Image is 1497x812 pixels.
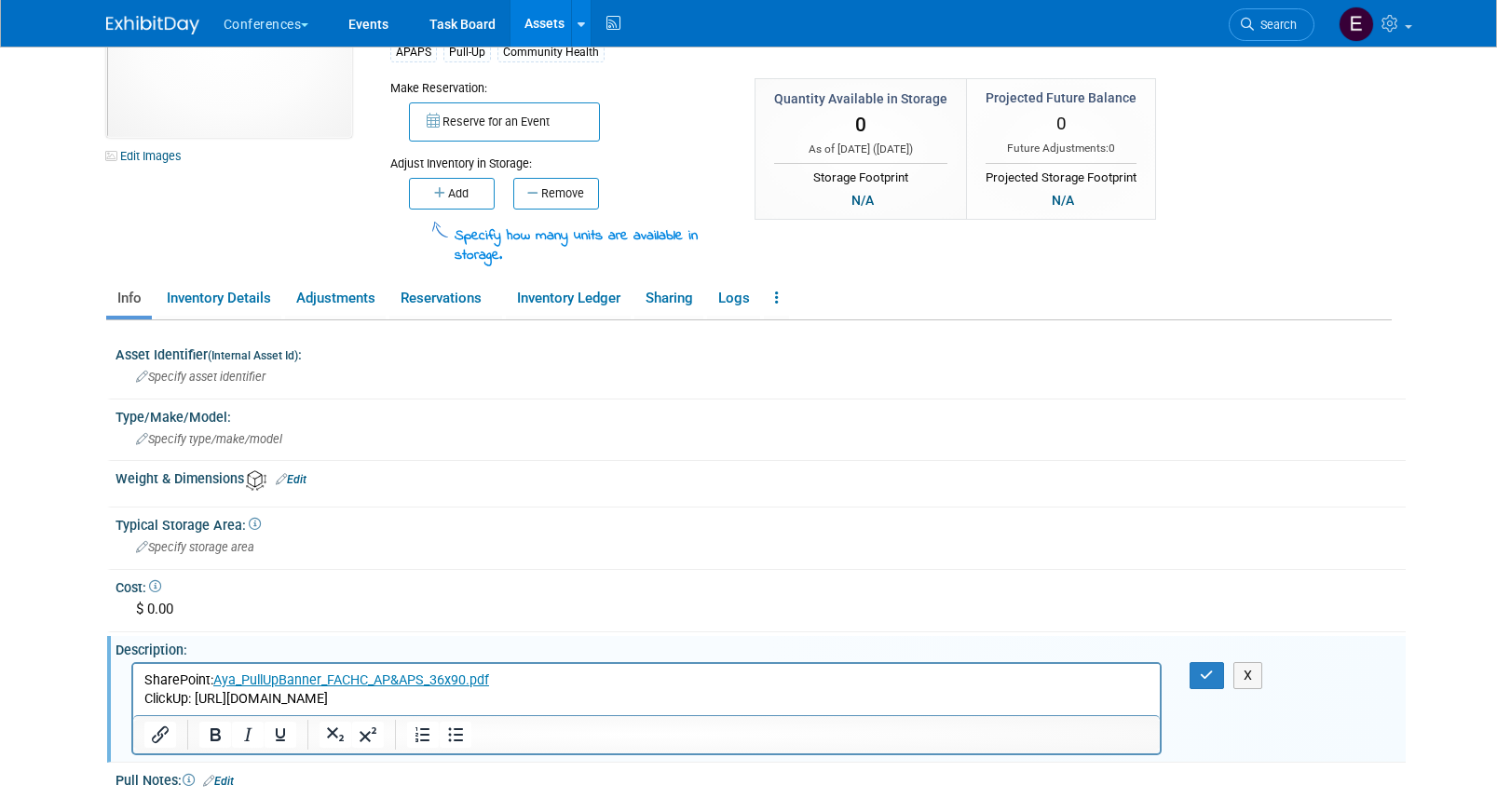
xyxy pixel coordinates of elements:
div: Storage Footprint [774,163,947,187]
span: Specify asset identifier [136,370,265,384]
button: Bold [199,722,231,748]
span: Specify type/make/model [136,432,282,446]
button: Reserve for an Event [409,102,600,142]
img: Erin Anderson [1339,7,1374,42]
div: Description: [116,636,1406,659]
div: Asset Identifier : [116,341,1406,364]
div: Pull Notes: [116,766,1406,791]
div: Future Adjustments: [986,141,1136,156]
div: Weight & Dimensions [116,465,1406,490]
div: Projected Storage Footprint [986,163,1136,187]
div: N/A [1046,190,1080,210]
button: Italic [232,722,264,748]
div: $ 0.00 [129,595,1392,624]
div: As of [DATE] ( ) [774,142,947,157]
button: Superscript [352,722,384,748]
a: Adjustments [285,282,386,315]
a: Edit [276,473,306,486]
button: X [1233,662,1263,689]
span: [DATE] [877,142,909,156]
button: Insert/edit link [144,722,176,748]
small: (Internal Asset Id) [208,349,298,362]
span: 0 [855,114,866,136]
span: Search [1254,18,1297,32]
button: Add [409,178,495,210]
button: Numbered list [407,722,439,748]
a: Search [1229,8,1314,41]
div: Quantity Available in Storage [774,89,947,108]
button: Bullet list [440,722,471,748]
span: Specify how many units are available in storage. [455,225,698,266]
span: Specify storage area [136,540,254,554]
a: Logs [707,282,760,315]
a: Inventory Details [156,282,281,315]
a: Edit Images [106,144,189,168]
button: Subscript [320,722,351,748]
span: Typical Storage Area: [116,518,261,533]
a: Edit [203,775,234,788]
div: N/A [846,190,879,210]
img: Asset Weight and Dimensions [246,470,266,491]
a: Info [106,282,152,315]
div: APAPS [390,43,437,62]
div: Pull-Up [443,43,491,62]
a: Inventory Ledger [506,282,631,315]
button: Remove [513,178,599,210]
a: Sharing [634,282,703,315]
span: 0 [1056,113,1067,134]
div: Projected Future Balance [986,88,1136,107]
div: Make Reservation: [390,78,728,97]
a: Reservations [389,282,502,315]
div: Adjust Inventory in Storage: [390,142,728,172]
div: Cost: [116,574,1406,597]
div: Community Health [497,43,605,62]
iframe: Rich Text Area [133,664,1161,715]
div: Type/Make/Model: [116,403,1406,426]
span: 0 [1109,142,1115,155]
img: ExhibitDay [106,16,199,34]
button: Underline [265,722,296,748]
